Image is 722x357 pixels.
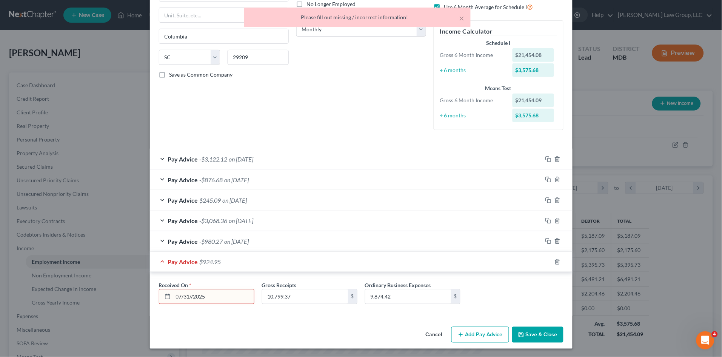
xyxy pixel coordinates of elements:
[200,197,221,204] span: $245.09
[436,66,509,74] div: ÷ 6 months
[436,97,509,104] div: Gross 6 Month Income
[348,289,357,304] div: $
[513,94,554,107] div: $21,454.09
[513,48,554,62] div: $21,454.08
[200,238,223,245] span: -$980.27
[513,63,554,77] div: $3,575.68
[436,51,509,59] div: Gross 6 Month Income
[512,327,563,343] button: Save & Close
[365,289,451,304] input: 0.00
[159,29,288,43] input: Enter city...
[712,331,718,337] span: 4
[159,282,188,288] span: Received On
[225,238,249,245] span: on [DATE]
[459,14,465,23] button: ×
[169,71,233,78] span: Save as Common Company
[696,331,714,349] iframe: Intercom live chat
[228,50,289,65] input: Enter zip...
[250,14,465,21] div: Please fill out missing / incorrect information!
[365,281,431,289] label: Ordinary Business Expenses
[440,27,557,36] h5: Income Calculator
[436,112,509,119] div: ÷ 6 months
[168,217,198,224] span: Pay Advice
[200,217,228,224] span: -$3,068.36
[200,155,228,163] span: -$3,122.12
[168,155,198,163] span: Pay Advice
[451,327,509,343] button: Add Pay Advice
[444,4,527,10] span: Use 6 Month Average for Schedule I
[262,289,348,304] input: 0.00
[229,155,254,163] span: on [DATE]
[451,289,460,304] div: $
[440,39,557,47] div: Schedule I
[440,85,557,92] div: Means Test
[225,176,249,183] span: on [DATE]
[168,258,198,265] span: Pay Advice
[223,197,247,204] span: on [DATE]
[229,217,254,224] span: on [DATE]
[200,258,221,265] span: $924.95
[168,197,198,204] span: Pay Advice
[200,176,223,183] span: -$876.68
[420,328,448,343] button: Cancel
[262,281,297,289] label: Gross Receipts
[168,238,198,245] span: Pay Advice
[168,176,198,183] span: Pay Advice
[307,1,356,7] span: No Longer Employed
[513,109,554,122] div: $3,575.68
[173,289,254,304] input: MM/DD/YYYY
